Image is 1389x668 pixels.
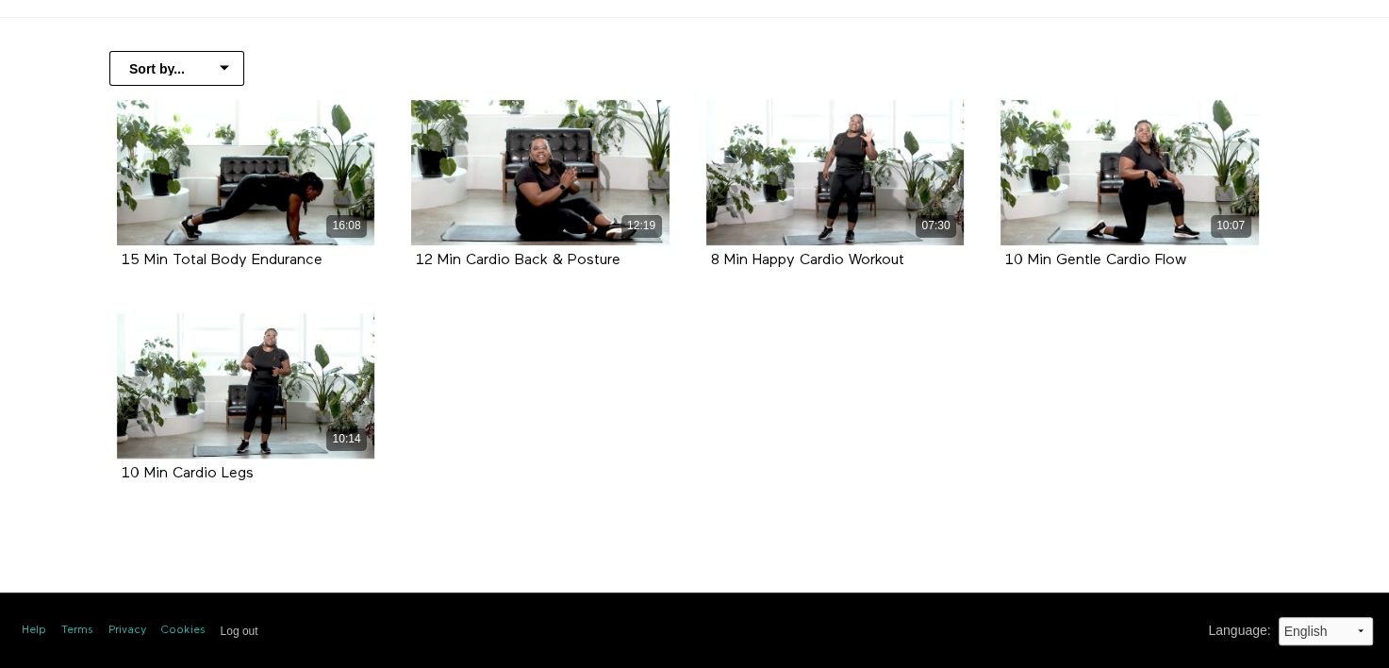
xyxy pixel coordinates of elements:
a: Help [22,623,46,639]
a: Privacy [108,623,146,639]
div: 10:14 [326,428,367,450]
strong: 10 Min Cardio Legs [122,466,254,481]
a: 10 Min Gentle Cardio Flow 10:07 [1000,100,1259,245]
a: 10 Min Cardio Legs [122,466,254,480]
div: 16:08 [326,215,367,237]
a: Cookies [161,623,206,639]
strong: 15 Min Total Body Endurance [122,253,322,268]
strong: 8 Min Happy Cardio Workout [711,253,904,268]
a: Terms [61,623,93,639]
a: 15 Min Total Body Endurance [122,253,322,267]
strong: 10 Min Gentle Cardio Flow [1005,253,1186,268]
a: 8 Min Happy Cardio Workout 07:30 [706,100,965,245]
input: Log out [221,625,258,638]
strong: 12 Min Cardio Back & Posture [416,253,620,268]
a: 12 Min Cardio Back & Posture 12:19 [411,100,670,245]
a: 8 Min Happy Cardio Workout [711,253,904,267]
a: 15 Min Total Body Endurance 16:08 [117,100,375,245]
a: 12 Min Cardio Back & Posture [416,253,620,267]
a: 10 Min Cardio Legs 10:14 [117,313,375,459]
div: 12:19 [621,215,662,237]
div: 07:30 [916,215,956,237]
div: 10:07 [1211,215,1251,237]
label: Language : [1208,621,1270,641]
a: 10 Min Gentle Cardio Flow [1005,253,1186,267]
